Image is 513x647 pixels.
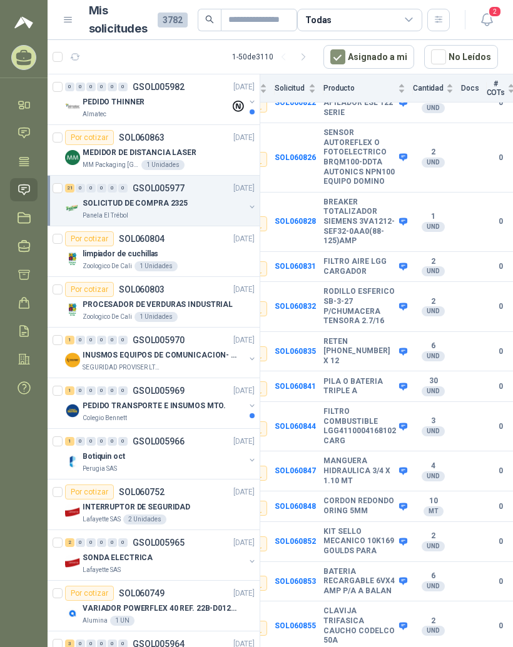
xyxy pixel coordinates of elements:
b: FILTRO COMBUSTIBLE LGG4110004168102 CARG [323,407,396,446]
div: 0 [108,386,117,395]
p: Panela El Trébol [83,211,128,221]
b: FILTRO AIRE LGG CARGADOR [323,257,396,276]
p: SOL060803 [119,285,165,294]
a: SOL060835 [275,347,316,356]
img: Company Logo [65,201,80,216]
a: Por cotizarSOL060804[DATE] Company Logolimpiador de cuchillasZoologico De Cali1 Unidades [48,226,260,277]
h1: Mis solicitudes [89,2,148,38]
span: Solicitud [275,84,306,93]
a: SOL060855 [275,621,316,630]
button: No Leídos [424,45,498,69]
b: KIT SELLO MECANICO 10K169 GOULDS PARA [323,527,396,556]
div: MT [424,506,444,516]
b: SOL060826 [275,153,316,162]
div: 1 Unidades [141,160,185,170]
a: SOL060847 [275,466,316,475]
div: Por cotizar [65,586,114,601]
div: 1 - 50 de 3110 [232,47,313,67]
div: Todas [305,13,332,27]
b: RODILLO ESFERICO SB-3-27 P/CHUMACERA TENSORA 2.7/16 [323,287,396,326]
div: 0 [76,83,85,91]
b: 30 [413,376,454,386]
b: 2 [413,257,454,267]
img: Company Logo [65,302,80,317]
img: Logo peakr [14,15,33,30]
img: Company Logo [65,99,80,114]
a: 1 0 0 0 0 0 GSOL005969[DATE] Company LogoPEDIDO TRANSPORTE E INSUMOS MTO.Colegio Bennett [65,383,257,423]
a: SOL060848 [275,502,316,511]
div: UND [422,626,445,636]
a: Por cotizarSOL060803[DATE] Company LogoPROCESADOR DE VERDURAS INDUSTRIALZoologico De Cali1 Unidades [48,277,260,328]
p: [DATE] [233,284,255,296]
div: 0 [86,184,96,193]
a: SOL060832 [275,302,316,311]
p: limpiador de cuchillas [83,248,158,260]
div: 0 [97,336,106,344]
div: Por cotizar [65,484,114,499]
div: Por cotizar [65,130,114,145]
p: GSOL005966 [133,437,185,446]
img: Company Logo [65,454,80,469]
b: 10 [413,496,454,506]
p: [DATE] [233,233,255,245]
b: PILA O BATERIA TRIPLE A [323,377,396,396]
p: SEGURIDAD PROVISER LTDA [83,363,161,373]
img: Company Logo [65,403,80,418]
div: 0 [108,184,117,193]
p: Botiquin oct [83,451,125,463]
p: Almatec [83,109,106,119]
div: 0 [97,83,106,91]
a: SOL060844 [275,422,316,431]
a: 1 0 0 0 0 0 GSOL005970[DATE] Company LogoINUSMOS EQUIPOS DE COMUNICACION- DGP 8550SEGURIDAD PROVI... [65,333,257,373]
p: GSOL005969 [133,386,185,395]
a: SOL060852 [275,537,316,546]
img: Company Logo [65,504,80,519]
div: 0 [118,184,128,193]
p: [DATE] [233,183,255,194]
b: BATERIA RECARGABLE 6VX4 AMP P/A A BALAN [323,567,396,596]
p: INUSMOS EQUIPOS DE COMUNICACION- DGP 8550 [83,349,238,361]
div: 1 Unidades [135,312,178,322]
div: UND [422,471,445,481]
p: [DATE] [233,385,255,397]
b: SOL060828 [275,217,316,226]
p: Lafayette SAS [83,514,121,524]
div: 1 [65,336,74,344]
span: Producto [323,84,395,93]
div: 0 [118,386,128,395]
p: Zoologico De Cali [83,312,132,322]
div: 0 [86,437,96,446]
div: 2 Unidades [123,514,166,524]
p: SOL060749 [119,589,165,598]
div: 0 [118,538,128,547]
div: 0 [65,83,74,91]
div: 0 [108,437,117,446]
div: 1 [65,386,74,395]
div: 0 [108,83,117,91]
a: Por cotizarSOL060752[DATE] Company LogoINTERRUPTOR DE SEGURIDADLafayette SAS2 Unidades [48,479,260,530]
p: Colegio Bennett [83,413,127,423]
p: Lafayette SAS [83,565,121,575]
a: SOL060841 [275,382,316,391]
p: [DATE] [233,588,255,599]
div: UND [422,103,445,113]
div: 1 UN [110,616,135,626]
div: 0 [76,336,85,344]
img: Company Logo [65,606,80,621]
b: RETEN [PHONE_NUMBER] X 12 [323,337,396,366]
b: 6 [413,341,454,351]
a: Por cotizarSOL060749[DATE] Company LogoVARIADOR POWERFLEX 40 REF. 22B-D012N104Alumina1 UN [48,581,260,631]
div: UND [422,541,445,551]
button: Asignado a mi [323,45,414,69]
b: MANGUERA HIDRAULICA 3/4 X 1.10 MT [323,456,396,486]
b: SENSOR AUTOREFLEX O FOTOELECTRICO BRQM100-DDTA AUTONICS NPN100 EQUIPO DOMINO [323,128,396,187]
div: 1 [65,437,74,446]
div: 0 [108,336,117,344]
p: SOLICITUD DE COMPRA 2325 [83,198,188,209]
p: [DATE] [233,486,255,498]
